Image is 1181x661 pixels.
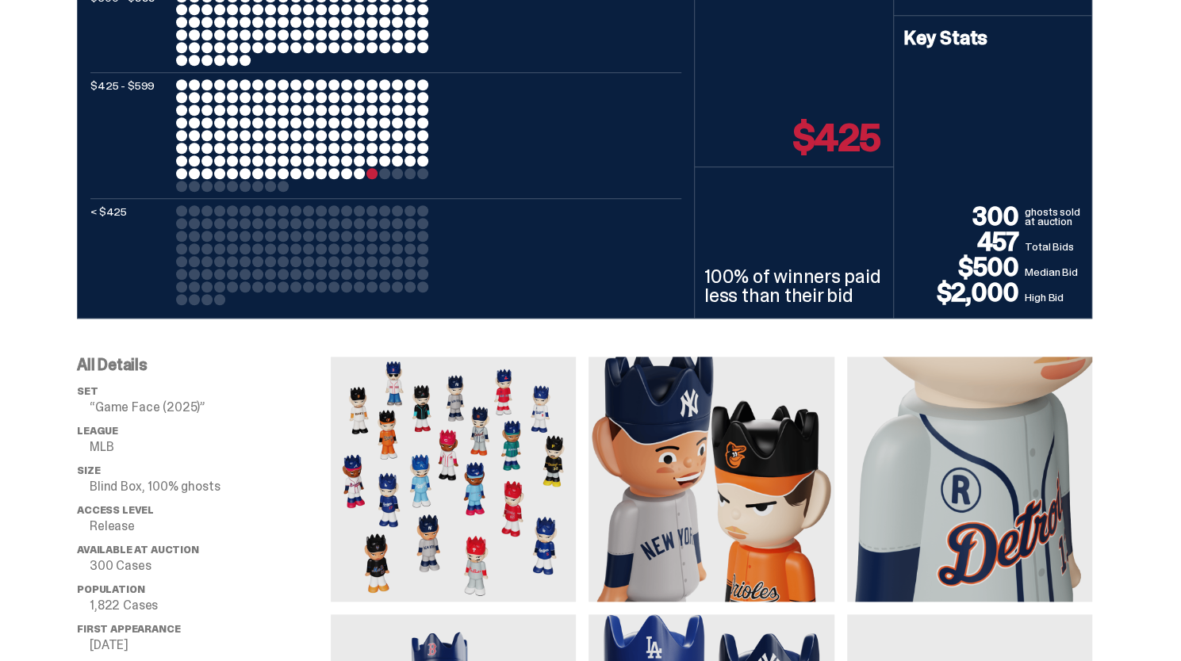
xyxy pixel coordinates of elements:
[1025,239,1082,254] p: Total Bids
[589,357,834,602] img: media gallery image
[903,254,1025,280] p: $500
[704,267,884,305] p: 100% of winners paid less than their bid
[90,560,331,572] p: 300 Cases
[77,424,118,437] span: League
[90,639,331,651] p: [DATE]
[90,599,331,612] p: 1,822 Cases
[77,357,331,373] p: All Details
[77,543,199,556] span: Available at Auction
[90,441,331,453] p: MLB
[903,229,1025,254] p: 457
[847,357,1092,602] img: media gallery image
[90,480,331,493] p: Blind Box, 100% ghosts
[90,401,331,414] p: “Game Face (2025)”
[903,204,1025,229] p: 300
[1025,289,1082,305] p: High Bid
[90,79,170,192] p: $425 - $599
[1025,264,1082,280] p: Median Bid
[77,384,98,398] span: set
[90,520,331,533] p: Release
[331,357,576,602] img: media gallery image
[903,280,1025,305] p: $2,000
[77,503,154,517] span: Access Level
[77,464,100,477] span: Size
[1025,207,1082,229] p: ghosts sold at auction
[77,583,144,596] span: Population
[90,205,170,305] p: < $425
[77,622,180,636] span: First Appearance
[793,119,880,157] p: $425
[903,29,1082,48] h4: Key Stats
